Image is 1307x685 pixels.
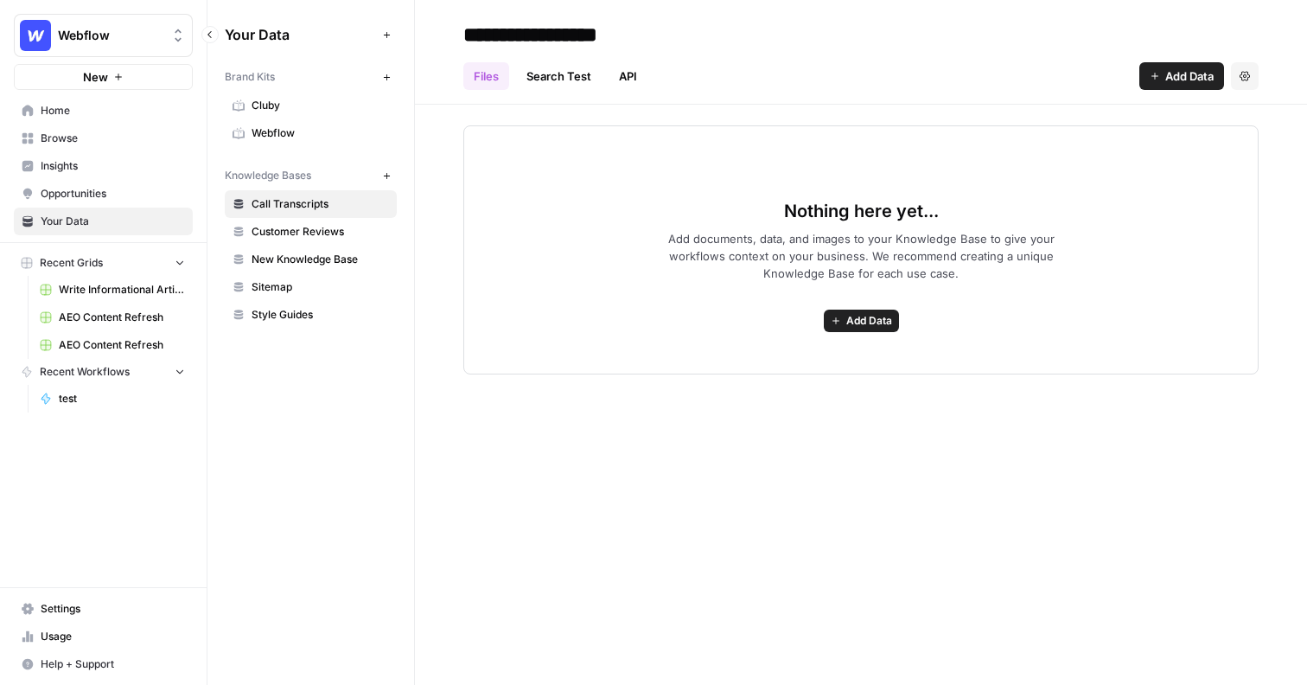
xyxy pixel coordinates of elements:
[640,230,1082,282] span: Add documents, data, and images to your Knowledge Base to give your workflows context on your bus...
[41,629,185,644] span: Usage
[58,27,163,44] span: Webflow
[40,364,130,380] span: Recent Workflows
[14,97,193,125] a: Home
[225,119,397,147] a: Webflow
[252,252,389,267] span: New Knowledge Base
[463,62,509,90] a: Files
[20,20,51,51] img: Webflow Logo
[14,359,193,385] button: Recent Workflows
[59,310,185,325] span: AEO Content Refresh
[41,131,185,146] span: Browse
[846,313,892,329] span: Add Data
[784,199,939,223] span: Nothing here yet...
[41,601,185,617] span: Settings
[14,250,193,276] button: Recent Grids
[225,246,397,273] a: New Knowledge Base
[83,68,108,86] span: New
[41,158,185,174] span: Insights
[32,331,193,359] a: AEO Content Refresh
[41,656,185,672] span: Help + Support
[252,196,389,212] span: Call Transcripts
[225,92,397,119] a: Cluby
[225,301,397,329] a: Style Guides
[14,152,193,180] a: Insights
[59,282,185,298] span: Write Informational Article
[32,276,193,304] a: Write Informational Article
[225,218,397,246] a: Customer Reviews
[609,62,647,90] a: API
[41,186,185,202] span: Opportunities
[14,180,193,208] a: Opportunities
[516,62,602,90] a: Search Test
[252,224,389,240] span: Customer Reviews
[225,69,275,85] span: Brand Kits
[1139,62,1224,90] button: Add Data
[14,64,193,90] button: New
[32,304,193,331] a: AEO Content Refresh
[14,14,193,57] button: Workspace: Webflow
[824,310,899,332] button: Add Data
[59,337,185,353] span: AEO Content Refresh
[59,391,185,407] span: test
[14,208,193,235] a: Your Data
[41,103,185,118] span: Home
[40,255,103,271] span: Recent Grids
[225,168,311,183] span: Knowledge Bases
[1165,67,1214,85] span: Add Data
[252,125,389,141] span: Webflow
[225,273,397,301] a: Sitemap
[252,279,389,295] span: Sitemap
[14,650,193,678] button: Help + Support
[225,190,397,218] a: Call Transcripts
[41,214,185,229] span: Your Data
[252,307,389,323] span: Style Guides
[14,125,193,152] a: Browse
[14,623,193,650] a: Usage
[252,98,389,113] span: Cluby
[225,24,376,45] span: Your Data
[14,595,193,623] a: Settings
[32,385,193,413] a: test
